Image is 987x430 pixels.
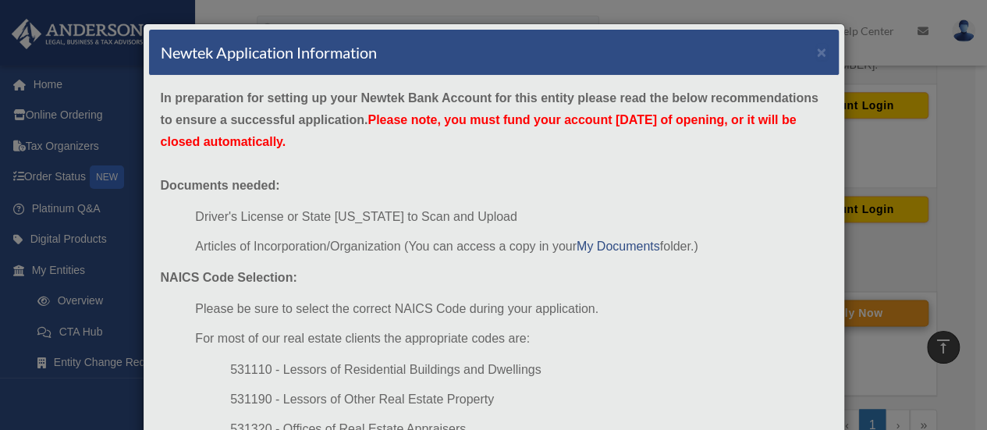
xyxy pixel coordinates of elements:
[161,113,797,148] span: Please note, you must fund your account [DATE] of opening, or it will be closed automatically.
[195,206,826,228] li: Driver's License or State [US_STATE] to Scan and Upload
[577,240,660,253] a: My Documents
[161,91,818,148] strong: In preparation for setting up your Newtek Bank Account for this entity please read the below reco...
[161,271,297,284] strong: NAICS Code Selection:
[161,41,377,63] h4: Newtek Application Information
[230,389,826,410] li: 531190 - Lessors of Other Real Estate Property
[195,236,826,258] li: Articles of Incorporation/Organization (You can access a copy in your folder.)
[195,298,826,320] li: Please be sure to select the correct NAICS Code during your application.
[161,179,280,192] strong: Documents needed:
[230,359,826,381] li: 531110 - Lessors of Residential Buildings and Dwellings
[817,44,827,60] button: ×
[195,328,826,350] li: For most of our real estate clients the appropriate codes are:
